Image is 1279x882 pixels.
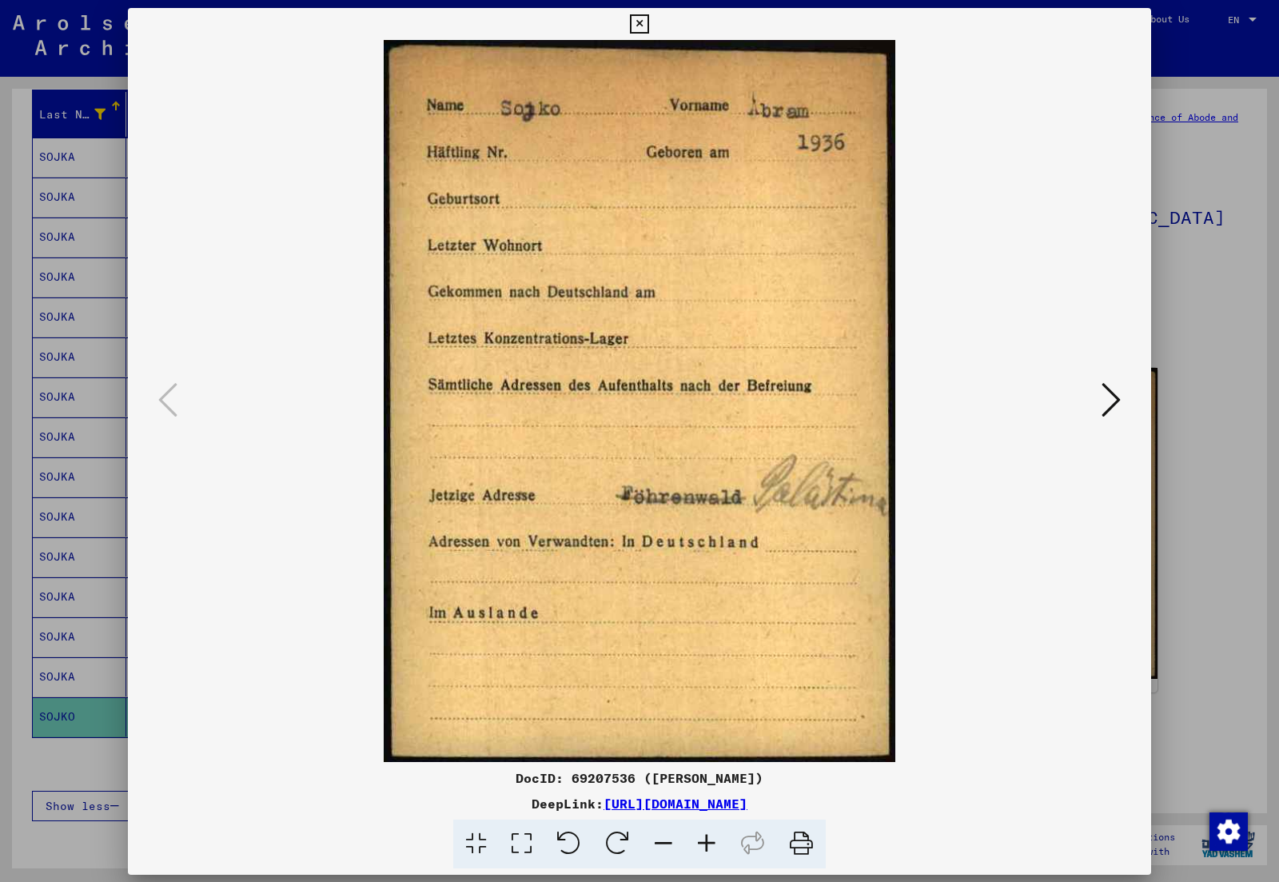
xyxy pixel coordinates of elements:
img: Change consent [1209,812,1248,851]
img: 001.jpg [182,40,1097,762]
div: DeepLink: [128,794,1151,813]
a: [URL][DOMAIN_NAME] [604,796,747,812]
div: Change consent [1209,812,1247,850]
div: DocID: 69207536 ([PERSON_NAME]) [128,768,1151,788]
